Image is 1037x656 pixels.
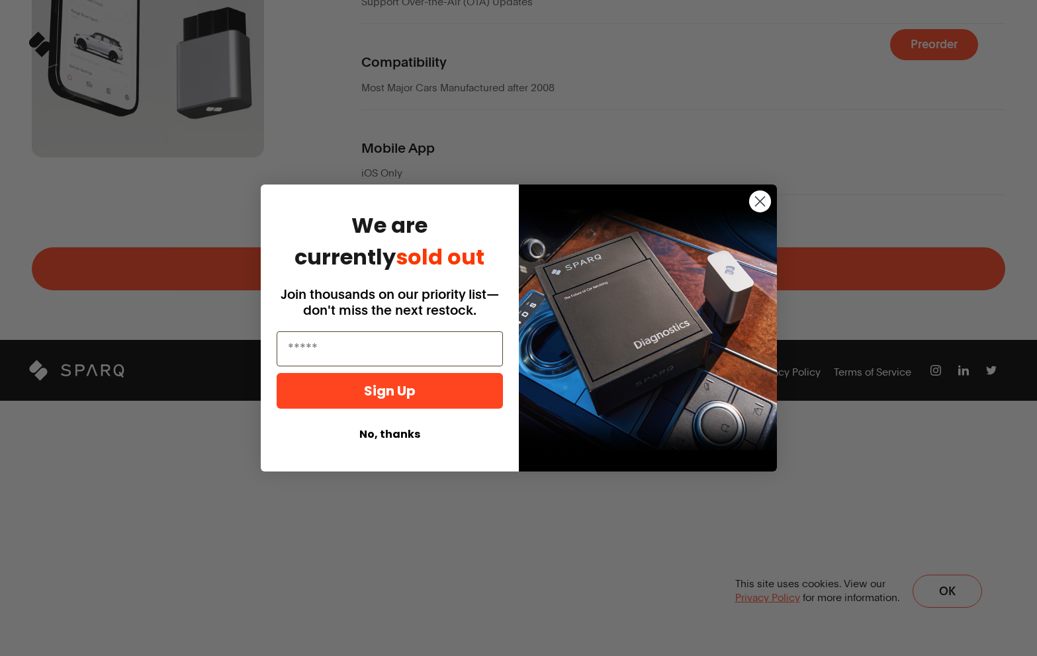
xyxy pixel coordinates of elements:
button: Close dialog [748,190,772,213]
span: sold out [396,242,484,272]
img: 725c0cce-c00f-4a02-adb7-5ced8674b2d9.png [519,184,777,471]
span: We are currently [294,210,484,272]
span: Join thousands on our priority list—don't miss the next restock. [281,286,499,318]
button: Sign Up [277,373,503,409]
button: No, thanks [277,422,503,447]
